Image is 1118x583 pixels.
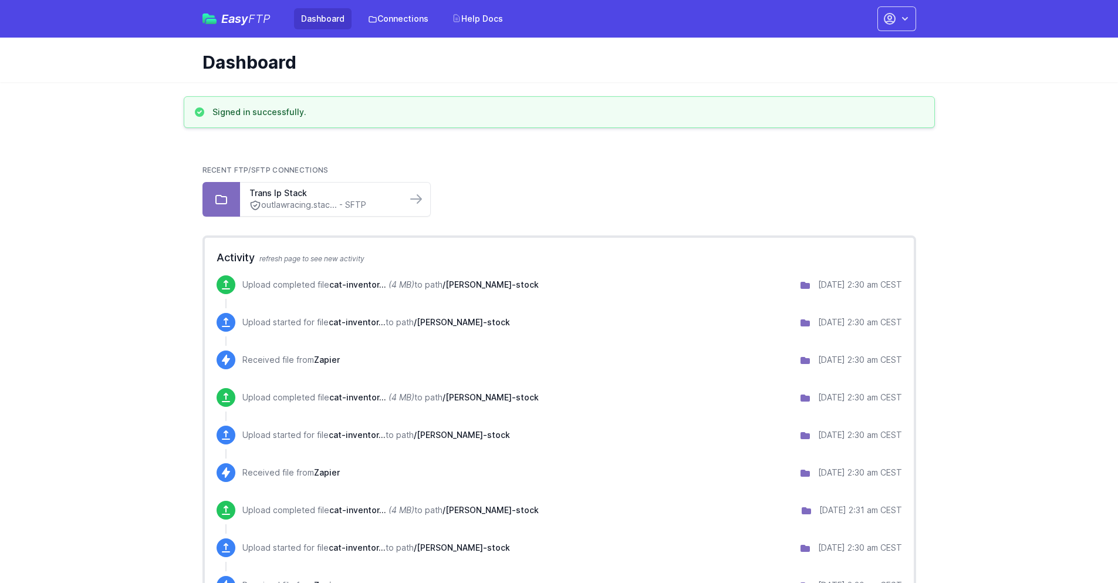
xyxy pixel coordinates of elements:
[414,542,510,552] span: /bihr-stock
[389,279,414,289] i: (4 MB)
[242,467,340,478] p: Received file from
[242,504,539,516] p: Upload completed file to path
[329,317,386,327] span: cat-inventory-full.csv
[242,542,510,554] p: Upload started for file to path
[443,279,539,289] span: /bihr-stock
[818,354,902,366] div: [DATE] 2:30 am CEST
[314,467,340,477] span: Zapier
[818,392,902,403] div: [DATE] 2:30 am CEST
[361,8,435,29] a: Connections
[818,316,902,328] div: [DATE] 2:30 am CEST
[202,166,916,175] h2: Recent FTP/SFTP Connections
[818,542,902,554] div: [DATE] 2:30 am CEST
[314,355,340,365] span: Zapier
[818,429,902,441] div: [DATE] 2:30 am CEST
[249,187,397,199] a: Trans Ip Stack
[249,199,397,211] a: outlawracing.stac... - SFTP
[329,279,386,289] span: cat-inventory-full.csv
[294,8,352,29] a: Dashboard
[819,504,902,516] div: [DATE] 2:31 am CEST
[329,392,386,402] span: cat-inventory-full.csv
[329,505,386,515] span: cat-inventory-full.csv
[445,8,510,29] a: Help Docs
[242,429,510,441] p: Upload started for file to path
[329,542,386,552] span: cat-inventory-full.csv
[248,12,271,26] span: FTP
[242,392,539,403] p: Upload completed file to path
[818,279,902,291] div: [DATE] 2:30 am CEST
[389,392,414,402] i: (4 MB)
[202,13,271,25] a: EasyFTP
[202,14,217,24] img: easyftp_logo.png
[242,316,510,328] p: Upload started for file to path
[217,250,902,266] h2: Activity
[242,354,340,366] p: Received file from
[329,430,386,440] span: cat-inventory-full.csv
[414,317,510,327] span: /bihr-stock
[389,505,414,515] i: (4 MB)
[443,505,539,515] span: /bihr-stock
[202,52,907,73] h1: Dashboard
[212,106,306,118] h3: Signed in successfully.
[818,467,902,478] div: [DATE] 2:30 am CEST
[414,430,510,440] span: /bihr-stock
[259,254,364,263] span: refresh page to see new activity
[242,279,539,291] p: Upload completed file to path
[221,13,271,25] span: Easy
[443,392,539,402] span: /bihr-stock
